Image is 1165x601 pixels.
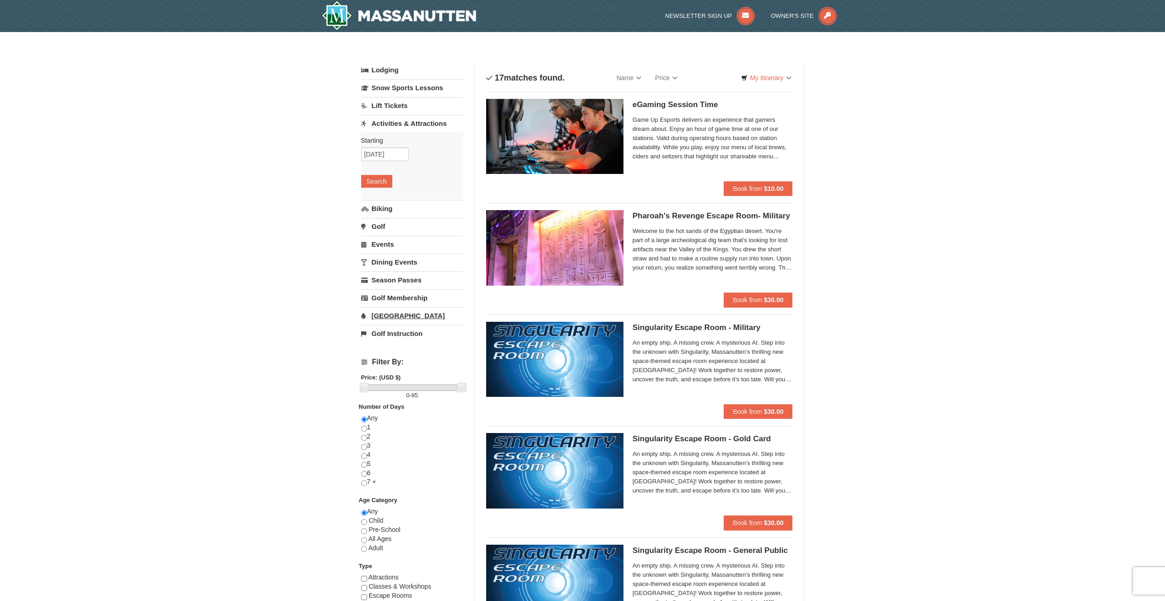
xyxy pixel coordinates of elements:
a: Massanutten Resort [322,1,477,30]
div: Any 1 2 3 4 5 6 7 + [361,414,463,496]
a: Golf [361,218,463,235]
span: An empty ship. A missing crew. A mysterious AI. Step into the unknown with Singularity, Massanutt... [633,449,793,495]
h5: Singularity Escape Room - Military [633,323,793,332]
a: Owner's Site [771,12,837,19]
button: Book from $30.00 [724,292,793,307]
img: 19664770-34-0b975b5b.jpg [486,99,623,174]
label: - [361,391,463,400]
a: Activities & Attractions [361,115,463,132]
strong: $30.00 [764,296,784,303]
img: 6619913-520-2f5f5301.jpg [486,322,623,397]
button: Book from $10.00 [724,181,793,196]
a: Newsletter Sign Up [665,12,755,19]
button: Book from $30.00 [724,404,793,419]
span: Game Up Esports delivers an experience that gamers dream about. Enjoy an hour of game time at one... [633,115,793,161]
h5: Singularity Escape Room - General Public [633,546,793,555]
div: Any [361,507,463,562]
strong: $30.00 [764,519,784,526]
a: My Itinerary [735,71,797,85]
a: Golf Membership [361,289,463,306]
span: Book from [733,296,762,303]
label: Starting [361,136,456,145]
span: Escape Rooms [368,592,412,599]
img: 6619913-513-94f1c799.jpg [486,433,623,508]
img: Massanutten Resort Logo [322,1,477,30]
img: 6619913-410-20a124c9.jpg [486,210,623,285]
span: Classes & Workshops [368,583,431,590]
strong: Price: (USD $) [361,374,401,381]
h5: eGaming Session Time [633,100,793,109]
button: Search [361,175,392,188]
h5: Singularity Escape Room - Gold Card [633,434,793,444]
a: Snow Sports Lessons [361,79,463,96]
span: Child [368,517,383,524]
a: Lodging [361,62,463,78]
span: Pre-School [368,526,400,533]
strong: Age Category [359,497,398,504]
a: Golf Instruction [361,325,463,342]
strong: $30.00 [764,408,784,415]
span: 17 [495,73,504,82]
span: 0 [406,392,409,399]
span: Adult [368,544,383,552]
span: Newsletter Sign Up [665,12,732,19]
span: Book from [733,519,762,526]
a: Dining Events [361,254,463,271]
a: Name [610,69,648,87]
strong: $10.00 [764,185,784,192]
span: Welcome to the hot sands of the Egyptian desert. You're part of a large archeological dig team th... [633,227,793,272]
a: Price [648,69,684,87]
span: An empty ship. A missing crew. A mysterious AI. Step into the unknown with Singularity, Massanutt... [633,338,793,384]
a: Lift Tickets [361,97,463,114]
span: Book from [733,185,762,192]
strong: Type [359,563,372,569]
span: Attractions [368,574,399,581]
h5: Pharoah's Revenge Escape Room- Military [633,211,793,221]
a: Season Passes [361,271,463,288]
a: Events [361,236,463,253]
span: Owner's Site [771,12,814,19]
span: All Ages [368,535,392,542]
span: Book from [733,408,762,415]
a: Biking [361,200,463,217]
h4: matches found. [486,73,565,82]
strong: Number of Days [359,403,405,410]
a: [GEOGRAPHIC_DATA] [361,307,463,324]
button: Book from $30.00 [724,515,793,530]
h4: Filter By: [361,358,463,366]
span: 85 [412,392,418,399]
